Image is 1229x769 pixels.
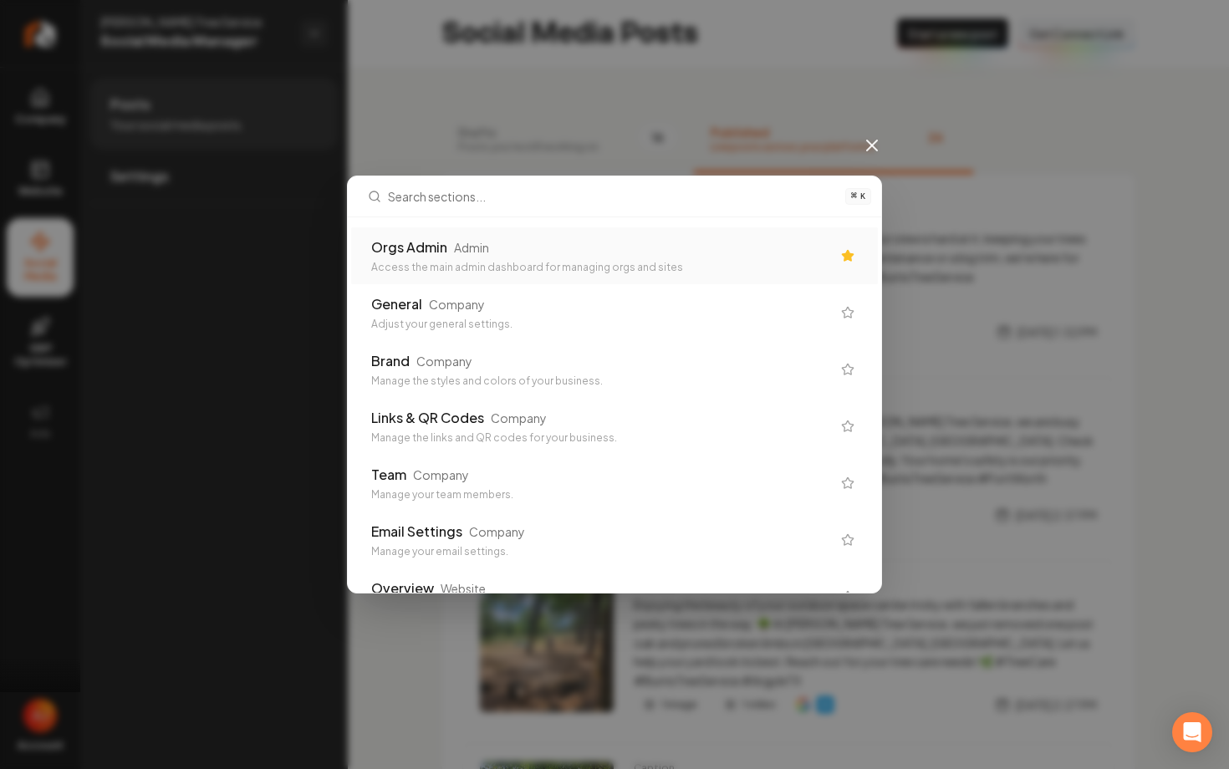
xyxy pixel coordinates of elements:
input: Search sections... [388,176,835,216]
div: Admin [454,239,489,256]
div: Search sections... [348,217,881,593]
div: Manage your email settings. [371,545,831,558]
div: Company [491,410,547,426]
div: Links & QR Codes [371,408,484,428]
div: Company [416,353,472,369]
div: Brand [371,351,410,371]
div: Overview [371,578,434,598]
div: Company [429,296,485,313]
div: Website [441,580,486,597]
div: Company [469,523,525,540]
div: General [371,294,422,314]
div: Company [413,466,469,483]
div: Email Settings [371,522,462,542]
div: Adjust your general settings. [371,318,831,331]
div: Open Intercom Messenger [1172,712,1212,752]
div: Team [371,465,406,485]
div: Orgs Admin [371,237,447,257]
div: Manage your team members. [371,488,831,502]
div: Manage the links and QR codes for your business. [371,431,831,445]
div: Access the main admin dashboard for managing orgs and sites [371,261,831,274]
div: Manage the styles and colors of your business. [371,374,831,388]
